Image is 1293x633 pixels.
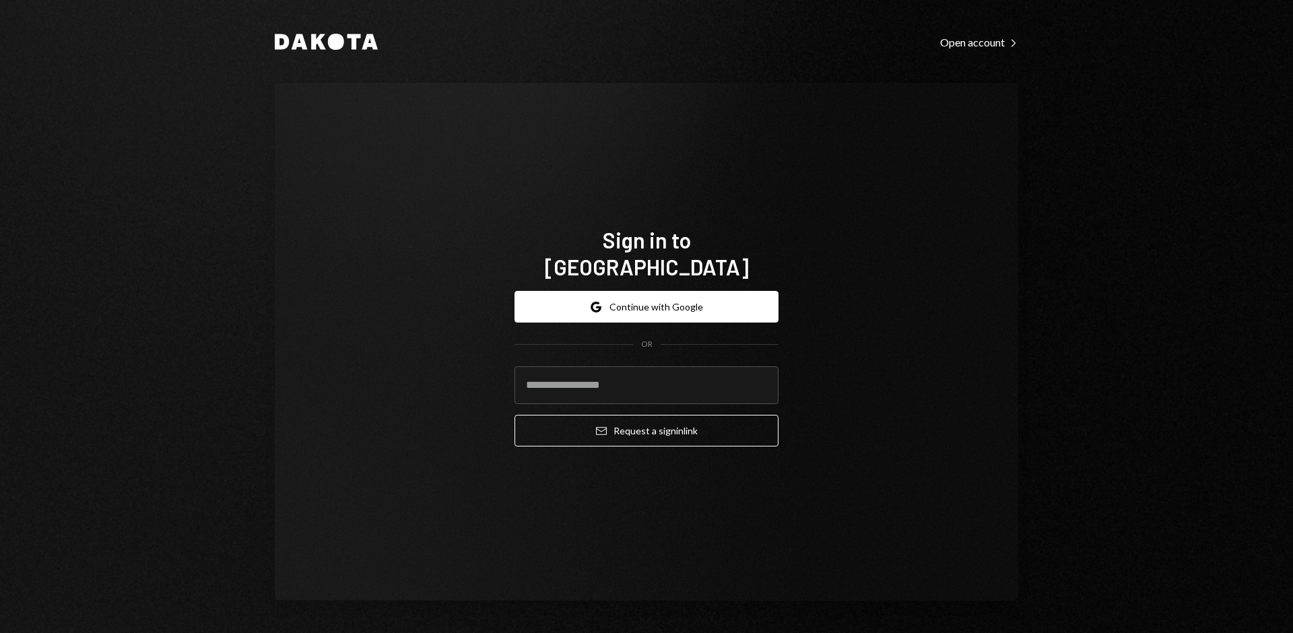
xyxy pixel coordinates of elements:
button: Request a signinlink [515,415,778,446]
button: Continue with Google [515,291,778,323]
div: Open account [940,36,1018,49]
a: Open account [940,34,1018,49]
div: OR [641,339,653,350]
h1: Sign in to [GEOGRAPHIC_DATA] [515,226,778,280]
